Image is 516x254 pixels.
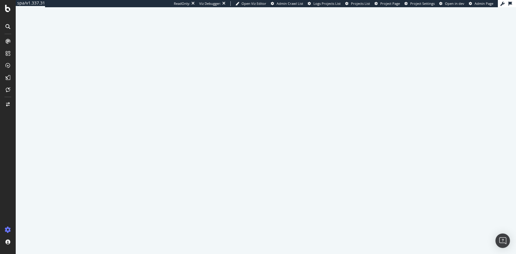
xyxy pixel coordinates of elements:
span: Open Viz Editor [242,1,266,6]
div: ReadOnly: [174,1,190,6]
span: Admin Crawl List [277,1,303,6]
span: Admin Page [475,1,493,6]
a: Admin Page [469,1,493,6]
span: Logs Projects List [313,1,341,6]
a: Project Page [375,1,400,6]
div: Viz Debugger: [199,1,221,6]
span: Project Settings [410,1,435,6]
a: Project Settings [404,1,435,6]
div: Open Intercom Messenger [495,233,510,248]
a: Projects List [345,1,370,6]
a: Admin Crawl List [271,1,303,6]
a: Open Viz Editor [235,1,266,6]
a: Open in dev [439,1,464,6]
a: Logs Projects List [308,1,341,6]
span: Projects List [351,1,370,6]
span: Open in dev [445,1,464,6]
span: Project Page [380,1,400,6]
